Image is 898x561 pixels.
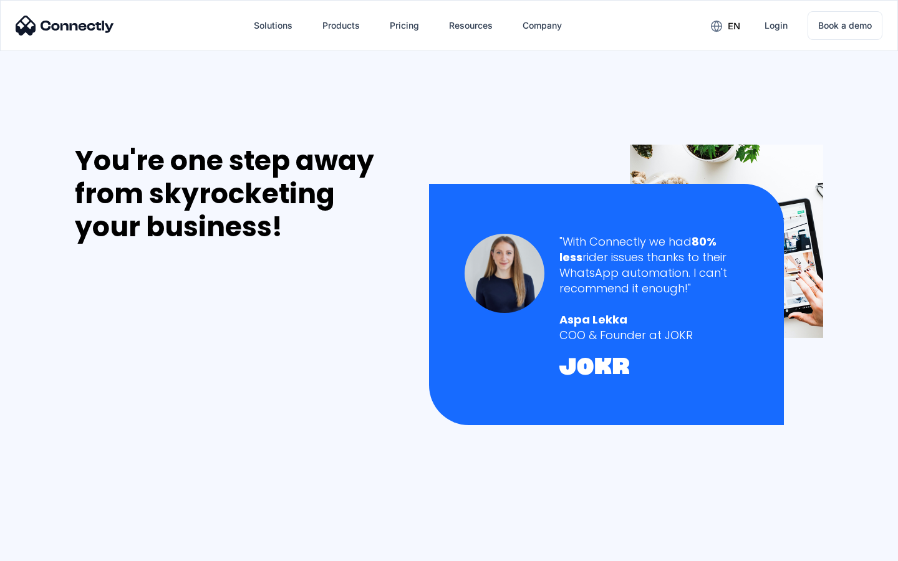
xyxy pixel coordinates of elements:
[559,234,717,265] strong: 80% less
[755,11,798,41] a: Login
[559,327,748,343] div: COO & Founder at JOKR
[765,17,788,34] div: Login
[559,234,748,297] div: "With Connectly we had rider issues thanks to their WhatsApp automation. I can't recommend it eno...
[75,258,262,544] iframe: Form 0
[254,17,292,34] div: Solutions
[808,11,882,40] a: Book a demo
[380,11,429,41] a: Pricing
[16,16,114,36] img: Connectly Logo
[523,17,562,34] div: Company
[390,17,419,34] div: Pricing
[559,312,627,327] strong: Aspa Lekka
[12,539,75,557] aside: Language selected: English
[25,539,75,557] ul: Language list
[449,17,493,34] div: Resources
[75,145,403,243] div: You're one step away from skyrocketing your business!
[728,17,740,35] div: en
[322,17,360,34] div: Products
